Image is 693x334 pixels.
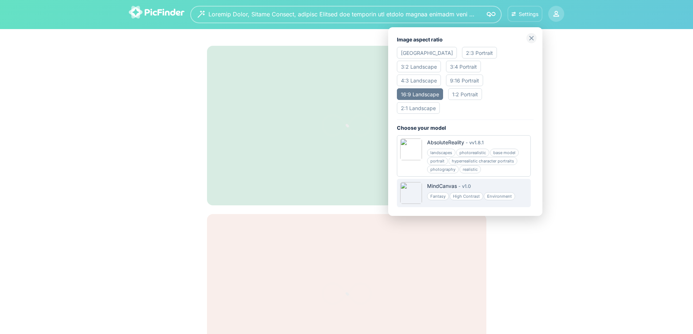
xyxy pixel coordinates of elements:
div: AbsoluteReality [427,139,464,146]
div: Image aspect ratio [397,36,534,43]
img: 6563a2d355b76-2048x2048.jpg [400,182,422,204]
div: realistic [459,165,481,173]
div: portrait [427,157,448,165]
div: Choose your model [397,124,534,132]
div: 3:4 Portrait [446,61,481,72]
div: - [457,182,462,190]
div: photography [427,165,459,173]
div: v v1.8.1 [469,139,483,146]
div: 2:1 Landscape [397,102,440,114]
img: close-grey.svg [526,33,537,43]
div: v 1.0 [462,182,471,190]
div: High Contrast [450,192,483,200]
div: Environment [484,192,515,200]
div: 16:9 Landscape [397,88,443,100]
div: 9:16 Portrait [446,75,483,86]
div: 2:3 Portrait [462,47,497,59]
div: 3:2 Landscape [397,61,441,72]
div: landscapes [427,149,455,157]
div: 1:2 Portrait [448,88,482,100]
div: - [464,139,469,146]
div: MindCanvas [427,182,457,190]
div: 4:3 Landscape [397,75,441,86]
img: 68361c9274fc8-1200x1509.jpg [400,138,422,160]
div: base model [490,149,519,157]
div: photorealistic [456,149,489,157]
div: Fantasy [427,192,449,200]
div: hyperrealistic character portraits [449,157,517,165]
div: [GEOGRAPHIC_DATA] [397,47,457,59]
